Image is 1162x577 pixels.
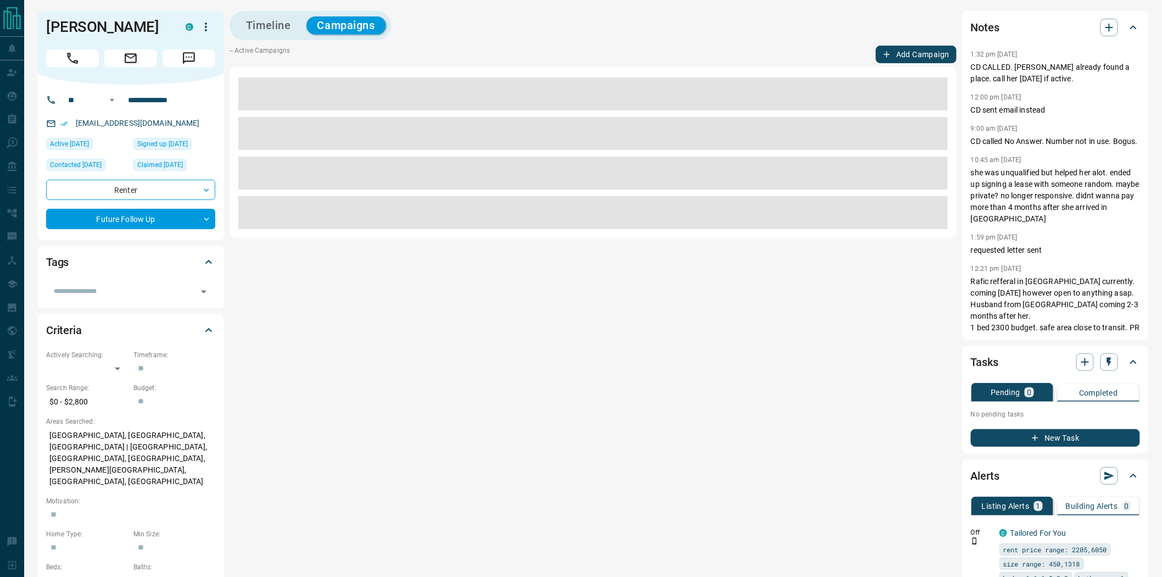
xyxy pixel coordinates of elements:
div: condos.ca [186,23,193,31]
span: Claimed [DATE] [137,159,183,170]
button: Open [196,284,211,299]
svg: Email Verified [60,120,68,127]
p: Min Size: [133,529,215,539]
span: Active [DATE] [50,138,89,149]
button: Open [105,93,119,107]
p: CD CALLED. [PERSON_NAME] already found a place. call her [DATE] if active. [971,62,1140,85]
h2: Criteria [46,321,82,339]
div: Alerts [971,463,1140,489]
span: Signed up [DATE] [137,138,188,149]
h2: Notes [971,19,999,36]
button: Campaigns [306,16,386,35]
p: Rafic refferal in [GEOGRAPHIC_DATA] currently. coming [DATE] however open to anything asap. Husba... [971,276,1140,391]
p: 9:00 am [DATE] [971,125,1018,132]
p: 12:00 pm [DATE] [971,93,1021,101]
span: Contacted [DATE] [50,159,102,170]
p: CD sent email instead [971,104,1140,116]
a: [EMAIL_ADDRESS][DOMAIN_NAME] [76,119,200,127]
p: Timeframe: [133,350,215,360]
p: Areas Searched: [46,417,215,426]
p: Motivation: [46,496,215,506]
p: she was unqualified but helped her alot. ended up signing a lease with someone random. maybe priv... [971,167,1140,225]
span: Call [46,49,99,67]
p: Building Alerts [1066,502,1118,510]
p: 0 [1125,502,1129,510]
p: Beds: [46,562,128,572]
a: Tailored For You [1010,529,1066,537]
svg: Push Notification Only [971,537,979,545]
div: Tasks [971,349,1140,375]
p: CD called No Answer. Number not in use. Bogus. [971,136,1140,147]
div: Wed Dec 18 2024 [133,159,215,174]
p: Search Range: [46,383,128,393]
div: Tue Oct 24 2023 [133,138,215,153]
p: requested letter sent [971,245,1140,256]
p: 1 [1036,502,1041,510]
p: Completed [1079,389,1118,397]
p: Pending [991,389,1020,396]
p: No pending tasks [971,406,1140,423]
p: Home Type: [46,529,128,539]
span: Message [163,49,215,67]
div: Renter [46,180,215,200]
button: New Task [971,429,1140,447]
p: -- Active Campaigns [230,46,290,63]
p: Baths: [133,562,215,572]
h2: Alerts [971,467,999,485]
h2: Tags [46,253,69,271]
button: Timeline [235,16,302,35]
h1: [PERSON_NAME] [46,18,169,36]
div: condos.ca [999,529,1007,537]
p: [GEOGRAPHIC_DATA], [GEOGRAPHIC_DATA], [GEOGRAPHIC_DATA] | [GEOGRAPHIC_DATA], [GEOGRAPHIC_DATA], [... [46,426,215,491]
p: Actively Searching: [46,350,128,360]
p: $0 - $2,800 [46,393,128,411]
div: Sat Aug 16 2025 [46,138,128,153]
div: Notes [971,14,1140,41]
p: 10:45 am [DATE] [971,156,1021,164]
p: Off [971,528,993,537]
p: 1:32 pm [DATE] [971,51,1018,58]
div: Tags [46,249,215,275]
p: 12:21 pm [DATE] [971,265,1021,273]
h2: Tasks [971,353,998,371]
button: Add Campaign [876,46,957,63]
span: size range: 450,1318 [1003,558,1080,569]
p: 1:59 pm [DATE] [971,234,1018,241]
p: 0 [1027,389,1031,396]
div: Fri Dec 20 2024 [46,159,128,174]
span: Email [104,49,157,67]
div: Future Follow Up [46,209,215,229]
div: Criteria [46,317,215,343]
p: Budget: [133,383,215,393]
span: rent price range: 2205,6050 [1003,544,1107,555]
p: Listing Alerts [982,502,1030,510]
